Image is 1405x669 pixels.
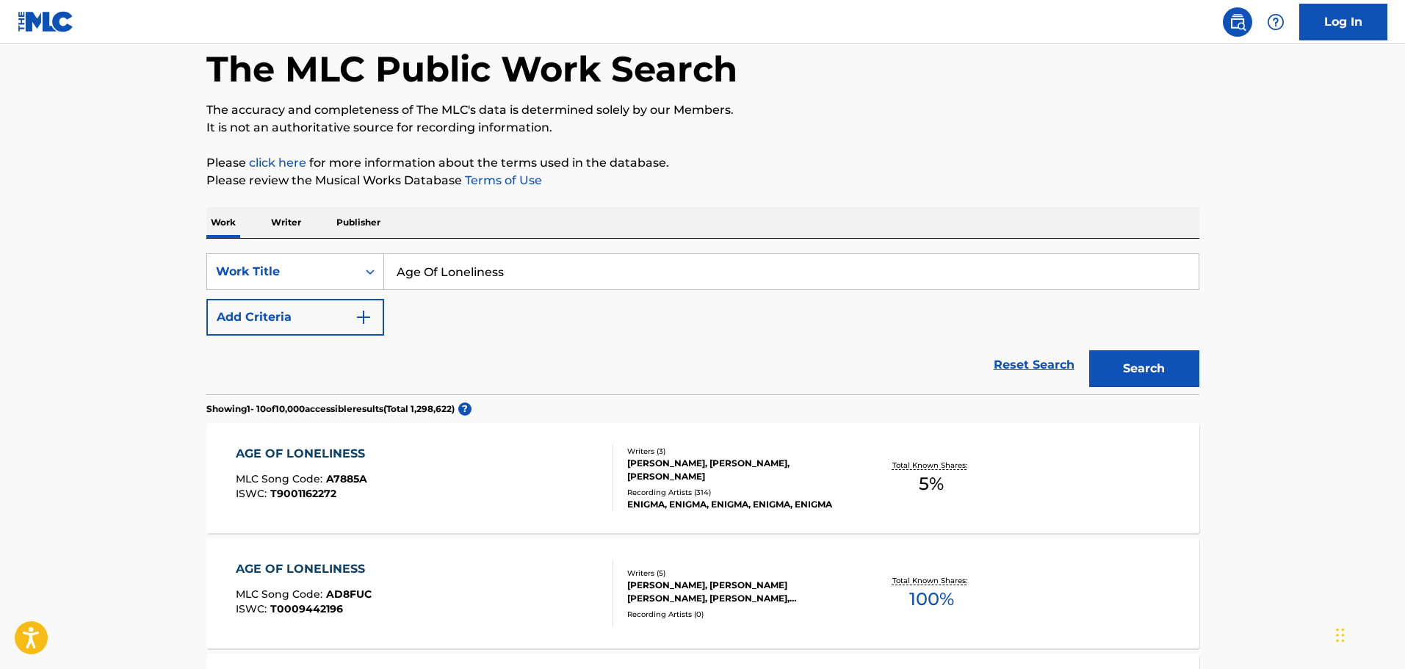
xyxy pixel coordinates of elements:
div: Work Title [216,263,348,281]
span: MLC Song Code : [236,587,326,601]
div: Writers ( 3 ) [627,446,849,457]
span: ? [458,402,472,416]
a: Reset Search [986,349,1082,381]
span: MLC Song Code : [236,472,326,485]
span: T9001162272 [270,487,336,500]
p: It is not an authoritative source for recording information. [206,119,1199,137]
p: The accuracy and completeness of The MLC's data is determined solely by our Members. [206,101,1199,119]
a: AGE OF LONELINESSMLC Song Code:AD8FUCISWC:T0009442196Writers (5)[PERSON_NAME], [PERSON_NAME] [PER... [206,538,1199,648]
span: 100 % [909,586,954,612]
img: help [1267,13,1285,31]
p: Work [206,207,240,238]
iframe: Chat Widget [1332,599,1405,669]
a: Log In [1299,4,1387,40]
span: T0009442196 [270,602,343,615]
p: Showing 1 - 10 of 10,000 accessible results (Total 1,298,622 ) [206,402,455,416]
p: Please review the Musical Works Database [206,172,1199,189]
p: Total Known Shares: [892,575,971,586]
div: [PERSON_NAME], [PERSON_NAME] [PERSON_NAME], [PERSON_NAME], [PERSON_NAME] [PERSON_NAME], [PERSON_N... [627,579,849,605]
img: MLC Logo [18,11,74,32]
span: ISWC : [236,487,270,500]
p: Writer [267,207,306,238]
div: AGE OF LONELINESS [236,560,372,578]
div: Recording Artists ( 314 ) [627,487,849,498]
span: 5 % [919,471,944,497]
span: A7885A [326,472,367,485]
div: [PERSON_NAME], [PERSON_NAME], [PERSON_NAME] [627,457,849,483]
p: Total Known Shares: [892,460,971,471]
form: Search Form [206,253,1199,394]
a: click here [249,156,306,170]
span: AD8FUC [326,587,372,601]
h1: The MLC Public Work Search [206,47,737,91]
a: Public Search [1223,7,1252,37]
div: Writers ( 5 ) [627,568,849,579]
a: AGE OF LONELINESSMLC Song Code:A7885AISWC:T9001162272Writers (3)[PERSON_NAME], [PERSON_NAME], [PE... [206,423,1199,533]
p: Publisher [332,207,385,238]
img: search [1229,13,1246,31]
a: Terms of Use [462,173,542,187]
div: AGE OF LONELINESS [236,445,372,463]
div: ENIGMA, ENIGMA, ENIGMA, ENIGMA, ENIGMA [627,498,849,511]
div: Recording Artists ( 0 ) [627,609,849,620]
span: ISWC : [236,602,270,615]
div: Drag [1336,613,1345,657]
p: Please for more information about the terms used in the database. [206,154,1199,172]
button: Add Criteria [206,299,384,336]
img: 9d2ae6d4665cec9f34b9.svg [355,308,372,326]
button: Search [1089,350,1199,387]
div: Help [1261,7,1290,37]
